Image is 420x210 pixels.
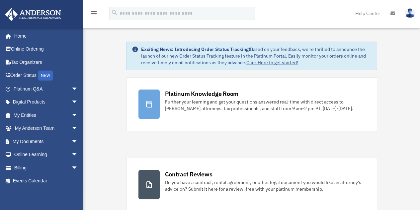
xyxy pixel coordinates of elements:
a: My Anderson Teamarrow_drop_down [5,122,88,135]
span: arrow_drop_down [71,96,85,109]
a: My Entitiesarrow_drop_down [5,108,88,122]
div: Further your learning and get your questions answered real-time with direct access to [PERSON_NAM... [165,99,365,112]
a: Platinum Knowledge Room Further your learning and get your questions answered real-time with dire... [126,77,377,131]
i: menu [90,9,98,17]
a: Order StatusNEW [5,69,88,83]
div: NEW [38,71,53,81]
span: arrow_drop_down [71,82,85,96]
a: menu [90,12,98,17]
div: Do you have a contract, rental agreement, or other legal document you would like an attorney's ad... [165,179,365,192]
a: Online Learningarrow_drop_down [5,148,88,161]
a: Billingarrow_drop_down [5,161,88,174]
span: arrow_drop_down [71,135,85,148]
div: Based on your feedback, we're thrilled to announce the launch of our new Order Status Tracking fe... [141,46,372,66]
div: Platinum Knowledge Room [165,90,239,98]
strong: Exciting News: Introducing Order Status Tracking! [141,46,250,52]
span: arrow_drop_down [71,122,85,135]
img: Anderson Advisors Platinum Portal [3,8,63,21]
a: My Documentsarrow_drop_down [5,135,88,148]
a: Platinum Q&Aarrow_drop_down [5,82,88,96]
a: Digital Productsarrow_drop_down [5,96,88,109]
span: arrow_drop_down [71,161,85,175]
a: Online Ordering [5,43,88,56]
span: arrow_drop_down [71,108,85,122]
a: Events Calendar [5,174,88,188]
span: arrow_drop_down [71,148,85,162]
a: Tax Organizers [5,56,88,69]
img: User Pic [405,8,415,18]
i: search [111,9,118,16]
a: Home [5,29,85,43]
a: Click Here to get started! [246,60,298,66]
div: Contract Reviews [165,170,212,178]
